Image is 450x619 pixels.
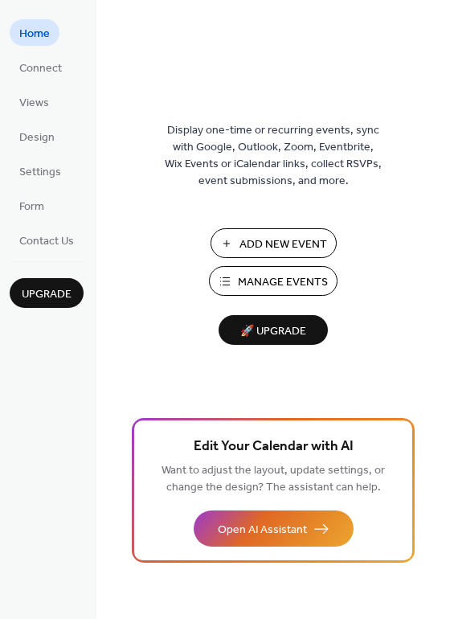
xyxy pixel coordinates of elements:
[10,192,54,219] a: Form
[10,19,59,46] a: Home
[19,60,62,77] span: Connect
[19,95,49,112] span: Views
[10,278,84,308] button: Upgrade
[10,123,64,150] a: Design
[10,54,72,80] a: Connect
[194,510,354,547] button: Open AI Assistant
[194,436,354,458] span: Edit Your Calendar with AI
[165,122,382,190] span: Display one-time or recurring events, sync with Google, Outlook, Zoom, Eventbrite, Wix Events or ...
[10,227,84,253] a: Contact Us
[219,315,328,345] button: 🚀 Upgrade
[10,158,71,184] a: Settings
[218,522,307,539] span: Open AI Assistant
[211,228,337,258] button: Add New Event
[19,26,50,43] span: Home
[19,164,61,181] span: Settings
[19,129,55,146] span: Design
[19,233,74,250] span: Contact Us
[239,236,327,253] span: Add New Event
[162,460,385,498] span: Want to adjust the layout, update settings, or change the design? The assistant can help.
[19,199,44,215] span: Form
[209,266,337,296] button: Manage Events
[10,88,59,115] a: Views
[22,286,72,303] span: Upgrade
[238,274,328,291] span: Manage Events
[228,321,318,342] span: 🚀 Upgrade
